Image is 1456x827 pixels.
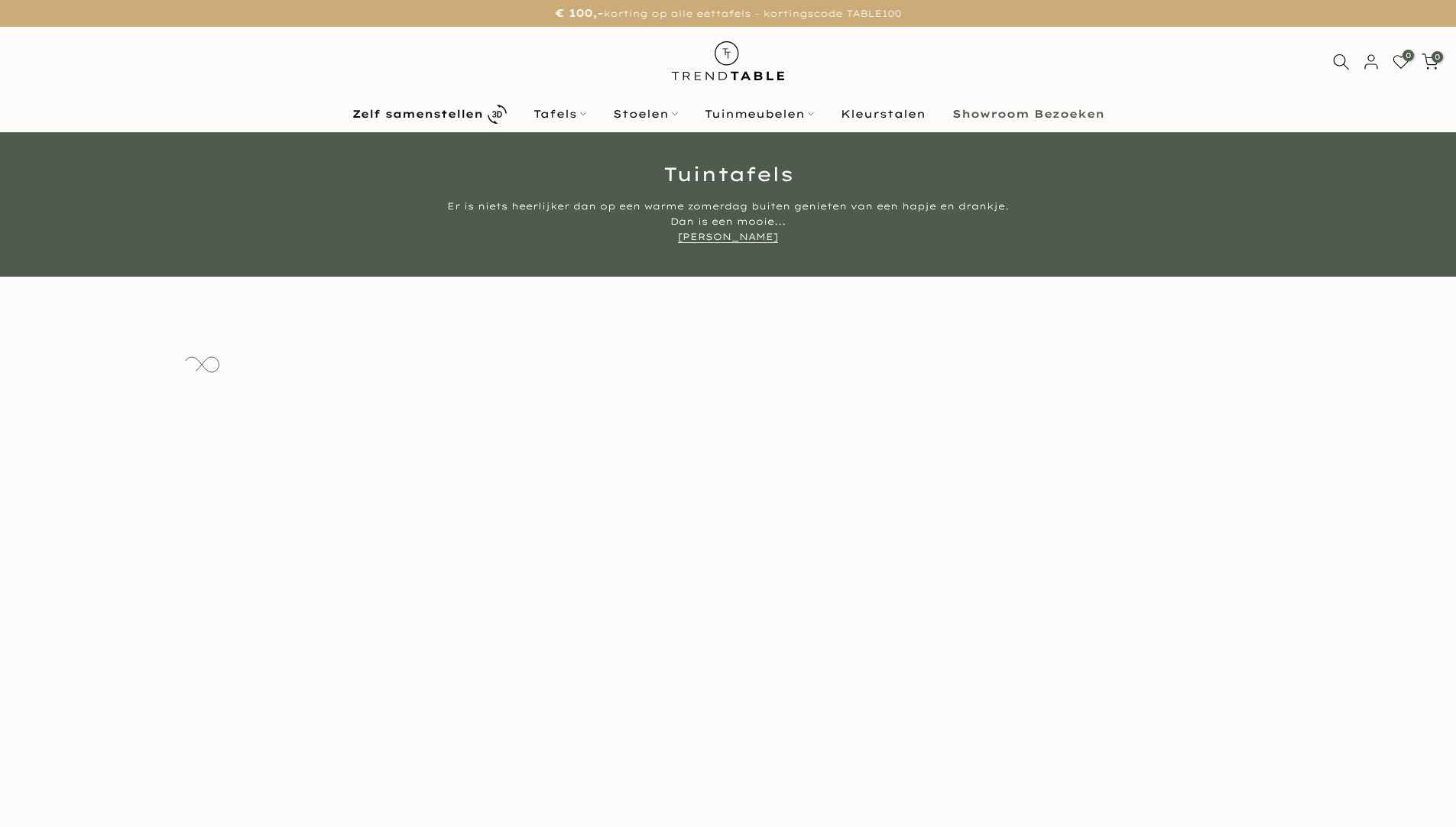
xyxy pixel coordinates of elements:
a: 0 [1422,54,1438,70]
b: Showroom Bezoeken [952,109,1104,119]
div: Er is niets heerlijker dan op een warme zomerdag buiten genieten van een hapje en drankje. Dan is... [442,199,1015,245]
strong: € 100,- [555,6,603,20]
a: 0 [1393,54,1409,70]
a: Kleurstalen [827,105,939,123]
span: 0 [1402,50,1414,61]
a: Showroom Bezoeken [939,105,1117,123]
img: trend-table [661,27,795,95]
b: Zelf samenstellen [352,109,483,119]
a: Tafels [520,105,599,123]
a: [PERSON_NAME] [678,231,778,243]
span: 0 [1432,51,1443,63]
p: korting op alle eettafels - kortingscode TABLE100 [19,4,1437,23]
a: Zelf samenstellen [339,101,520,128]
a: Stoelen [599,105,691,123]
h1: Tuintafels [281,164,1176,183]
a: Tuinmeubelen [691,105,827,123]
